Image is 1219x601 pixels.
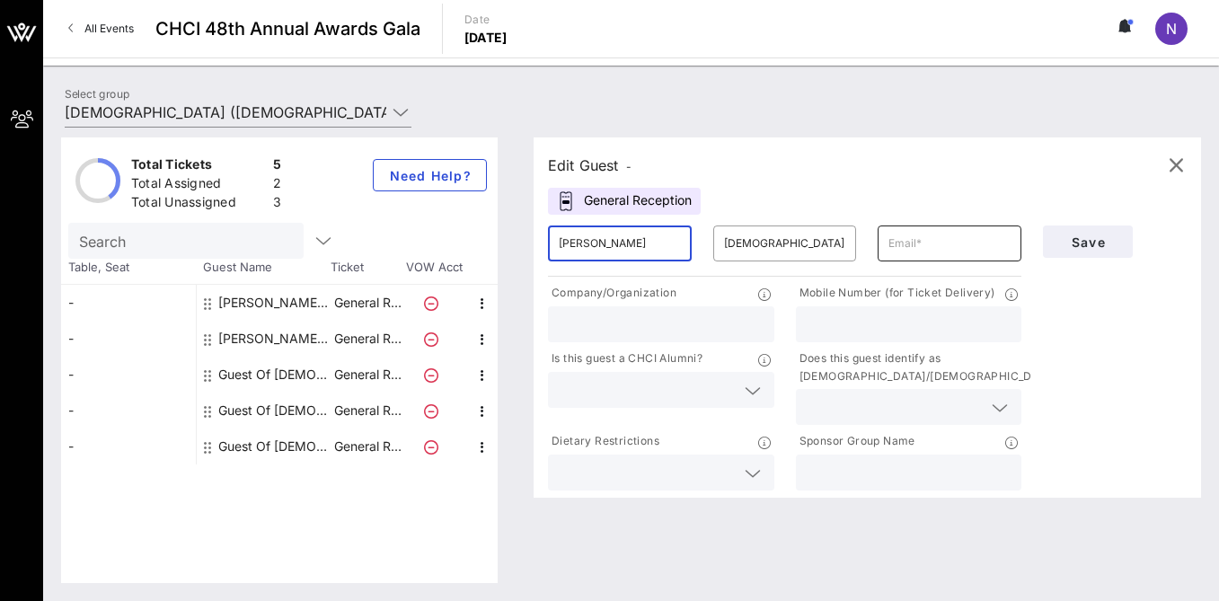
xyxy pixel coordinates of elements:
div: - [61,357,196,393]
p: Company/Organization [548,284,676,303]
div: 5 [273,155,281,178]
span: Guest Name [196,259,331,277]
label: Select group [65,87,129,101]
div: - [61,429,196,464]
span: All Events [84,22,134,35]
div: Guest Of Communications Workers of America [218,357,331,393]
div: - [61,393,196,429]
p: Mobile Number (for Ticket Delivery) [796,284,995,303]
div: - [61,321,196,357]
p: Date [464,11,508,29]
a: All Events [57,14,145,43]
div: N [1155,13,1188,45]
p: Is this guest a CHCI Alumni? [548,349,702,368]
div: Ty Marino Communications Workers of America [218,321,331,357]
span: VOW Acct [402,259,465,277]
p: General R… [331,429,403,464]
div: 3 [273,193,281,216]
p: Dietary Restrictions [548,432,659,451]
div: Guest Of Communications Workers of America [218,429,331,464]
div: Total Tickets [131,155,266,178]
button: Need Help? [373,159,487,191]
div: General Reception [548,188,701,215]
div: Total Assigned [131,174,266,197]
span: - [626,160,632,173]
span: Table, Seat [61,259,196,277]
p: General R… [331,357,403,393]
div: Edit Guest [548,153,632,178]
span: Ticket [331,259,402,277]
span: N [1166,20,1177,38]
span: CHCI 48th Annual Awards Gala [155,15,420,42]
div: - [61,285,196,321]
div: 2 [273,174,281,197]
p: General R… [331,321,403,357]
input: Email* [888,229,1011,258]
span: Save [1057,234,1118,250]
p: General R… [331,285,403,321]
p: [DATE] [464,29,508,47]
p: Does this guest identify as [DEMOGRAPHIC_DATA]/[DEMOGRAPHIC_DATA]? [796,349,1063,385]
input: First Name* [559,229,681,258]
p: General R… [331,393,403,429]
div: Total Unassigned [131,193,266,216]
input: Last Name* [724,229,846,258]
button: Save [1043,225,1133,258]
span: Need Help? [388,168,472,183]
p: Sponsor Group Name [796,432,915,451]
div: elena lopez Communications Workers of America [218,285,331,321]
div: Guest Of Communications Workers of America [218,393,331,429]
